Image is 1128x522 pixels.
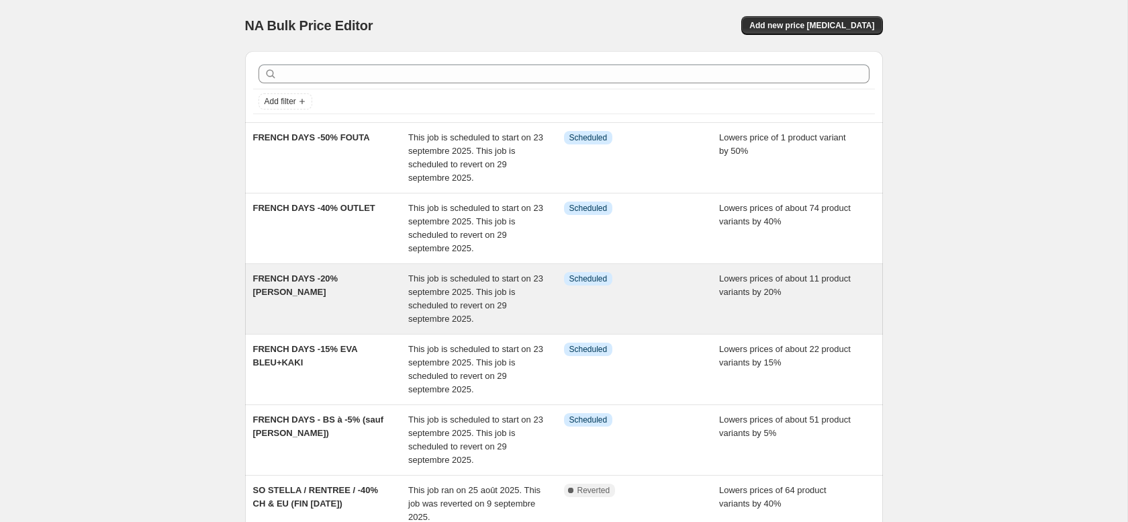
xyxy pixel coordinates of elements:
[253,273,338,297] span: FRENCH DAYS -20% [PERSON_NAME]
[408,132,543,183] span: This job is scheduled to start on 23 septembre 2025. This job is scheduled to revert on 29 septem...
[408,415,543,465] span: This job is scheduled to start on 23 septembre 2025. This job is scheduled to revert on 29 septem...
[408,485,540,522] span: This job ran on 25 août 2025. This job was reverted on 9 septembre 2025.
[253,203,375,213] span: FRENCH DAYS -40% OUTLET
[741,16,882,35] button: Add new price [MEDICAL_DATA]
[719,132,846,156] span: Lowers price of 1 product variant by 50%
[569,415,608,425] span: Scheduled
[577,485,610,496] span: Reverted
[258,93,312,110] button: Add filter
[569,132,608,143] span: Scheduled
[245,18,373,33] span: NA Bulk Price Editor
[253,344,358,367] span: FRENCH DAYS -15% EVA BLEU+KAKI
[408,203,543,253] span: This job is scheduled to start on 23 septembre 2025. This job is scheduled to revert on 29 septem...
[569,203,608,214] span: Scheduled
[719,485,827,509] span: Lowers prices of 64 product variants by 40%
[408,273,543,324] span: This job is scheduled to start on 23 septembre 2025. This job is scheduled to revert on 29 septem...
[719,273,851,297] span: Lowers prices of about 11 product variants by 20%
[719,415,851,438] span: Lowers prices of about 51 product variants by 5%
[253,415,384,438] span: FRENCH DAYS - BS à -5% (sauf [PERSON_NAME])
[719,344,851,367] span: Lowers prices of about 22 product variants by 15%
[569,344,608,355] span: Scheduled
[265,96,296,107] span: Add filter
[569,273,608,284] span: Scheduled
[408,344,543,394] span: This job is scheduled to start on 23 septembre 2025. This job is scheduled to revert on 29 septem...
[253,132,370,142] span: FRENCH DAYS -50% FOUTA
[749,20,874,31] span: Add new price [MEDICAL_DATA]
[253,485,379,509] span: SO STELLA / RENTREE / -40% CH & EU (FIN [DATE])
[719,203,851,226] span: Lowers prices of about 74 product variants by 40%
